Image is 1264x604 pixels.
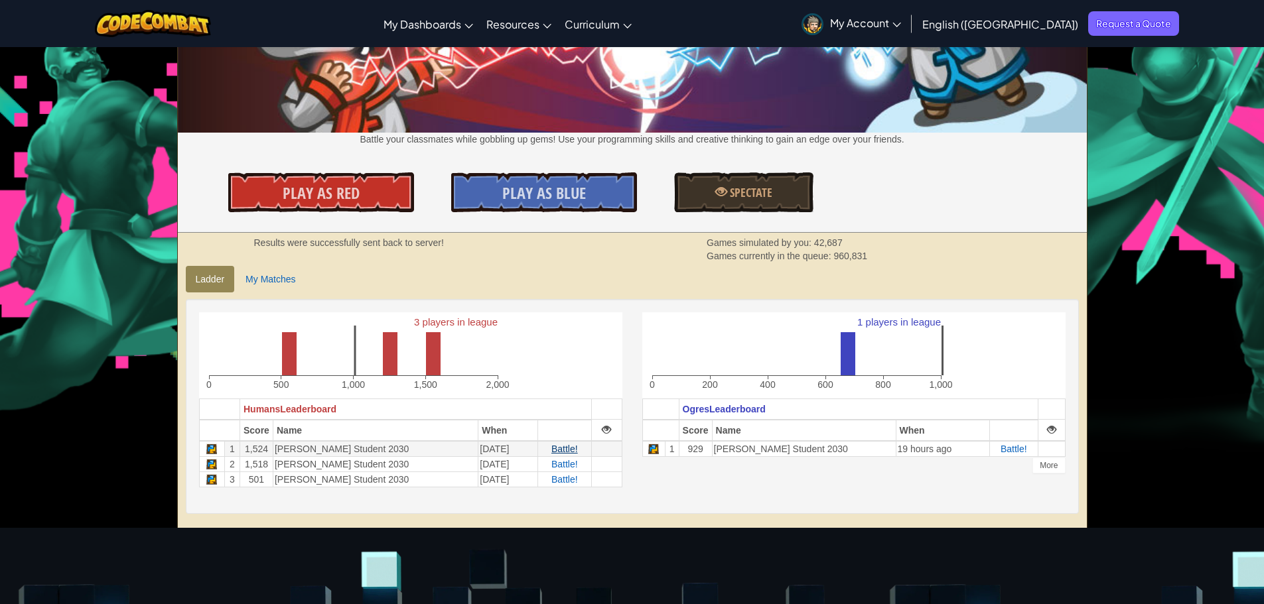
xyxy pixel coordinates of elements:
[240,441,273,457] td: 1,524
[273,420,478,441] th: Name
[224,471,240,487] td: 3
[1032,457,1065,473] div: More
[674,172,813,212] a: Spectate
[707,237,814,248] span: Games simulated by you:
[486,379,509,390] text: 2,000
[679,420,712,441] th: Score
[224,456,240,471] td: 2
[273,456,478,471] td: [PERSON_NAME] Student 2030
[206,379,212,390] text: 0
[240,420,273,441] th: Score
[384,17,461,31] span: My Dashboards
[280,404,336,414] span: Leaderboard
[236,266,305,292] a: My Matches
[283,182,360,204] span: Play As Red
[224,441,240,457] td: 1
[478,471,537,487] td: [DATE]
[273,379,289,390] text: 500
[830,16,901,30] span: My Account
[478,441,537,457] td: [DATE]
[273,441,478,457] td: [PERSON_NAME] Student 2030
[916,6,1085,42] a: English ([GEOGRAPHIC_DATA])
[377,6,480,42] a: My Dashboards
[922,17,1078,31] span: English ([GEOGRAPHIC_DATA])
[199,471,224,487] td: Python
[199,456,224,471] td: Python
[875,379,891,390] text: 800
[551,474,578,485] a: Battle!
[760,379,776,390] text: 400
[565,17,620,31] span: Curriculum
[486,17,539,31] span: Resources
[1088,11,1179,36] a: Request a Quote
[702,379,718,390] text: 200
[480,6,558,42] a: Resources
[712,420,896,441] th: Name
[178,133,1087,146] p: Battle your classmates while gobbling up gems! Use your programming skills and creative thinking ...
[558,6,638,42] a: Curriculum
[679,441,712,457] td: 929
[802,13,823,35] img: avatar
[833,251,867,261] span: 960,831
[478,420,537,441] th: When
[199,441,224,457] td: Python
[478,456,537,471] td: [DATE]
[254,237,444,248] strong: Results were successfully sent back to server!
[683,404,709,414] span: Ogres
[240,456,273,471] td: 1,518
[817,379,833,390] text: 600
[929,379,952,390] text: 1,000
[896,441,989,457] td: 19 hours ago
[650,379,655,390] text: 0
[413,379,437,390] text: 1,500
[712,441,896,457] td: [PERSON_NAME] Student 2030
[95,10,211,37] img: CodeCombat logo
[896,420,989,441] th: When
[244,404,280,414] span: Humans
[795,3,908,44] a: My Account
[707,251,833,261] span: Games currently in the queue:
[240,471,273,487] td: 501
[709,404,766,414] span: Leaderboard
[551,459,578,469] a: Battle!
[341,379,364,390] text: 1,000
[186,266,235,292] a: Ladder
[551,444,578,454] a: Battle!
[814,237,843,248] span: 42,687
[502,182,586,204] span: Play As Blue
[727,184,772,201] span: Spectate
[857,316,941,328] text: 1 players in league
[414,316,498,328] text: 3 players in league
[642,441,665,457] td: Python
[1001,444,1027,454] a: Battle!
[273,471,478,487] td: [PERSON_NAME] Student 2030
[665,441,679,457] td: 1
